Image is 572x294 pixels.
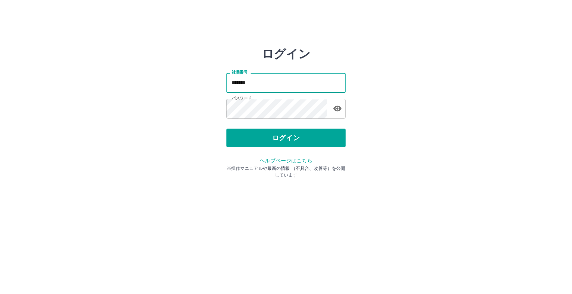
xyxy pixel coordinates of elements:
h2: ログイン [262,47,311,61]
a: ヘルプページはこちら [260,158,312,164]
button: ログイン [226,129,346,147]
label: 社員番号 [232,70,247,75]
label: パスワード [232,96,251,101]
p: ※操作マニュアルや最新の情報 （不具合、改善等）を公開しています [226,165,346,178]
